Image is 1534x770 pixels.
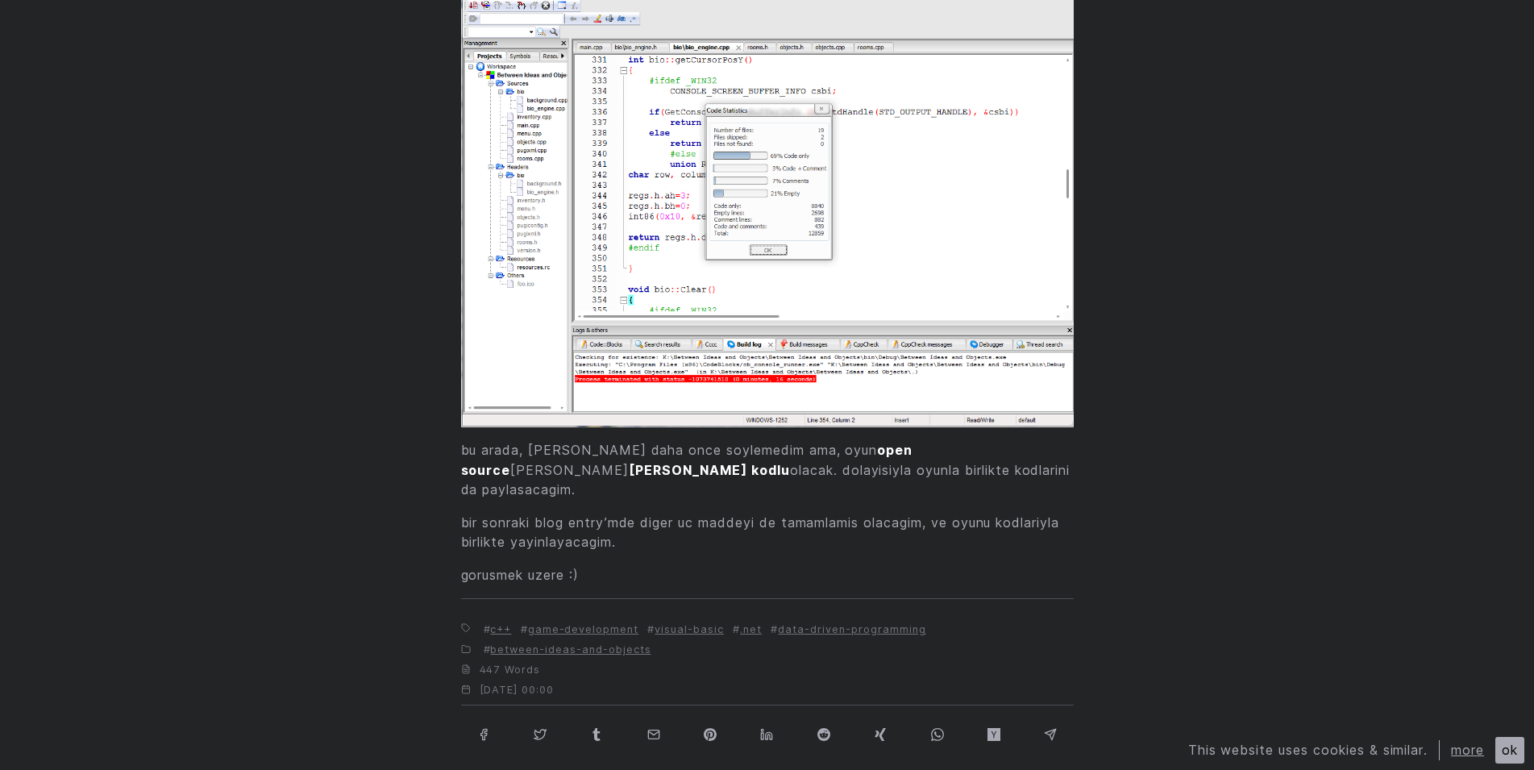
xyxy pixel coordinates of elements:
[1451,742,1484,758] a: more
[490,623,511,635] a: c++
[1495,737,1524,764] div: ok
[778,623,925,635] a: data-driven-programming
[461,440,1074,500] p: bu arada, [PERSON_NAME] daha once soylemedim ama, oyun [PERSON_NAME] olacak. dolayisiyla oyunla b...
[528,623,638,635] a: game-development
[864,718,896,751] a: Share on xing
[461,684,1074,696] p: [DATE] 00:00
[655,623,724,635] a: visual-basic
[524,718,556,751] a: Share on twitter
[808,718,840,751] a: Share on reddit
[638,718,670,751] a: Share via email
[1188,740,1440,760] div: This website uses cookies & similar.
[629,462,790,478] strong: [PERSON_NAME] kodlu
[1034,718,1066,751] a: Share on telegram
[580,718,613,751] a: Share on tumblr
[490,643,651,656] a: between-ideas-and-objects
[694,718,726,751] a: Share on pinterest
[750,718,783,751] a: Share on linkedin
[921,718,954,751] a: Share on whatsapp
[468,718,500,751] a: Share on facebook
[461,664,1074,676] p: 447 Words
[461,513,1074,552] p: bir sonraki blog entry’mde diger uc maddeyi de tamamlamis olacagim, ve oyunu kodlariyla birlikte ...
[740,623,762,635] a: .net
[461,565,1074,585] p: gorusmek uzere :)
[978,718,1010,751] a: Share on hacker news
[461,442,913,478] strong: open source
